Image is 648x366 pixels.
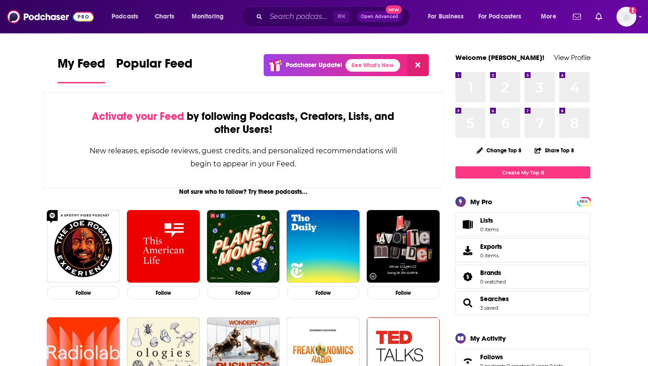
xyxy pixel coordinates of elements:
img: The Daily [287,210,360,283]
a: Searches [480,295,509,303]
button: Show profile menu [616,7,636,27]
span: For Business [428,10,463,23]
p: Podchaser Update! [286,61,342,69]
span: More [541,10,556,23]
span: 0 items [480,252,502,259]
button: Open AdvancedNew [357,11,402,22]
span: For Podcasters [478,10,522,23]
a: Brands [480,269,506,277]
span: Lists [480,216,499,224]
img: The Joe Rogan Experience [47,210,120,283]
a: 0 watched [480,279,506,285]
div: My Pro [470,197,492,206]
img: Planet Money [207,210,280,283]
span: Follows [480,353,503,361]
a: Show notifications dropdown [592,9,606,24]
span: Exports [480,242,502,251]
div: New releases, episode reviews, guest credits, and personalized recommendations will begin to appe... [89,144,398,170]
a: Welcome [PERSON_NAME]! [455,53,544,62]
a: Brands [459,270,477,283]
img: My Favorite Murder with Karen Kilgariff and Georgia Hardstark [367,210,440,283]
span: Popular Feed [116,56,193,77]
a: Searches [459,297,477,309]
span: 0 items [480,226,499,233]
a: Show notifications dropdown [569,9,585,24]
span: PRO [578,198,589,205]
button: Follow [207,286,280,299]
a: Charts [149,9,180,24]
button: open menu [422,9,475,24]
span: Lists [459,218,477,231]
svg: Add a profile image [629,7,636,14]
button: open menu [535,9,567,24]
button: Follow [127,286,200,299]
span: Brands [480,269,501,277]
a: PRO [578,198,589,205]
img: This American Life [127,210,200,283]
a: Exports [455,238,590,263]
a: See What's New [346,59,400,72]
button: Change Top 8 [471,145,527,156]
img: Podchaser - Follow, Share and Rate Podcasts [7,8,94,25]
button: open menu [185,9,235,24]
div: Search podcasts, credits, & more... [250,6,418,27]
a: Follows [480,353,563,361]
span: Searches [455,291,590,315]
a: Create My Top 8 [455,166,590,178]
a: View Profile [554,53,590,62]
span: ⌘ K [333,11,350,23]
button: open menu [105,9,150,24]
span: Monitoring [192,10,224,23]
span: New [386,5,402,14]
button: Follow [47,286,120,299]
span: Activate your Feed [92,110,184,123]
span: Exports [459,244,477,257]
span: Brands [455,265,590,289]
button: Share Top 8 [534,142,575,159]
button: Follow [367,286,440,299]
span: Podcasts [112,10,138,23]
span: Lists [480,216,493,224]
div: by following Podcasts, Creators, Lists, and other Users! [89,110,398,136]
span: Logged in as ashleyswett [616,7,636,27]
a: Popular Feed [116,56,193,83]
a: Lists [455,212,590,237]
div: Not sure who to follow? Try these podcasts... [43,188,443,196]
a: 3 saved [480,305,498,311]
div: My Activity [470,334,506,343]
button: open menu [472,9,535,24]
a: My Feed [58,56,105,83]
input: Search podcasts, credits, & more... [266,9,333,24]
span: My Feed [58,56,105,77]
span: Charts [155,10,174,23]
button: Follow [287,286,360,299]
img: User Profile [616,7,636,27]
span: Open Advanced [361,14,398,19]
